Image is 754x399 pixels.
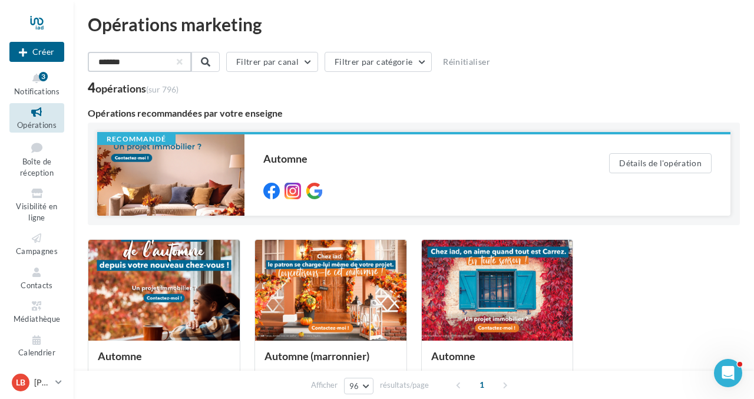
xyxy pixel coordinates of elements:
[9,263,64,292] a: Contacts
[88,81,178,94] div: 4
[95,83,178,94] div: opérations
[9,42,64,62] div: Nouvelle campagne
[311,380,338,391] span: Afficher
[9,184,64,225] a: Visibilité en ligne
[9,137,64,180] a: Boîte de réception
[438,55,495,69] button: Réinitialiser
[380,380,429,391] span: résultats/page
[325,52,432,72] button: Filtrer par catégorie
[21,281,53,290] span: Contacts
[98,350,230,374] div: Automne
[714,359,742,387] iframe: Intercom live chat
[97,134,176,145] div: Recommandé
[472,375,491,394] span: 1
[18,348,55,358] span: Calendrier
[344,378,374,394] button: 96
[9,103,64,132] a: Opérations
[226,52,318,72] button: Filtrer par canal
[9,42,64,62] button: Créer
[609,153,712,173] button: Détails de l'opération
[349,381,359,391] span: 96
[20,157,54,177] span: Boîte de réception
[34,377,51,388] p: [PERSON_NAME]
[17,120,57,130] span: Opérations
[9,297,64,326] a: Médiathèque
[16,202,57,222] span: Visibilité en ligne
[9,331,64,360] a: Calendrier
[9,229,64,258] a: Campagnes
[16,377,25,388] span: LB
[88,108,740,118] div: Opérations recommandées par votre enseigne
[263,153,562,164] div: Automne
[16,246,58,256] span: Campagnes
[431,350,564,374] div: Automne
[39,72,48,81] div: 3
[14,314,61,324] span: Médiathèque
[14,87,59,96] span: Notifications
[146,84,178,94] span: (sur 796)
[264,350,397,374] div: Automne (marronnier)
[88,15,740,33] div: Opérations marketing
[9,371,64,394] a: LB [PERSON_NAME]
[9,70,64,98] button: Notifications 3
